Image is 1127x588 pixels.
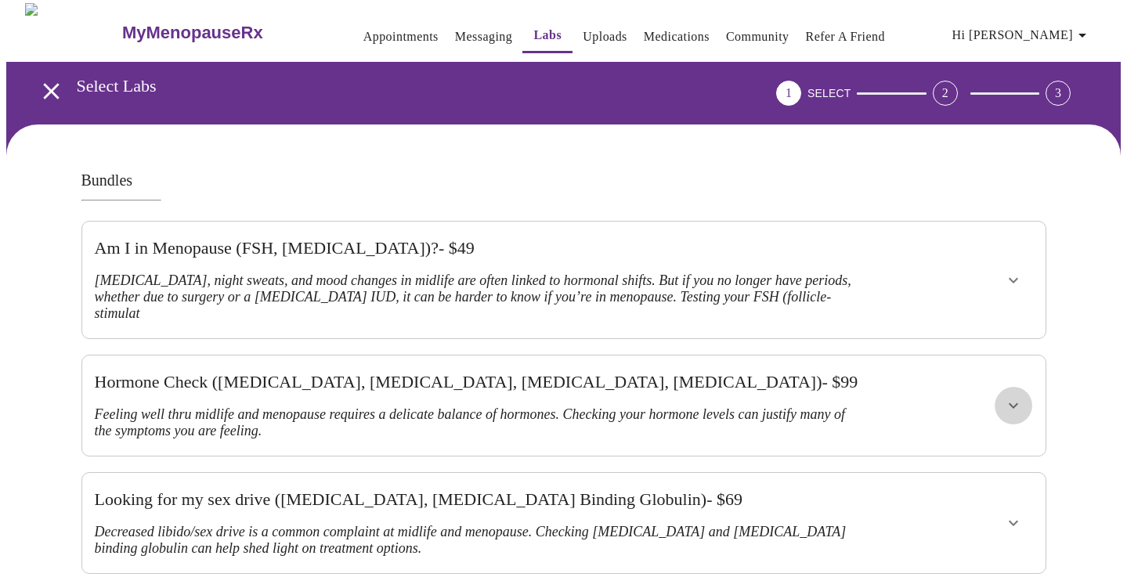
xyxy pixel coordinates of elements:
[81,171,1046,189] h3: Bundles
[800,21,892,52] button: Refer a Friend
[583,26,627,48] a: Uploads
[95,489,862,510] h3: Looking for my sex drive ([MEDICAL_DATA], [MEDICAL_DATA] Binding Globulin) - $ 69
[946,20,1098,51] button: Hi [PERSON_NAME]
[455,26,512,48] a: Messaging
[120,5,325,60] a: MyMenopauseRx
[28,68,74,114] button: open drawer
[638,21,716,52] button: Medications
[357,21,445,52] button: Appointments
[95,406,862,439] h3: Feeling well thru midlife and menopause requires a delicate balance of hormones. Checking your ho...
[522,20,573,53] button: Labs
[933,81,958,106] div: 2
[807,87,851,99] span: SELECT
[995,262,1032,299] button: show more
[576,21,634,52] button: Uploads
[952,24,1092,46] span: Hi [PERSON_NAME]
[95,272,862,322] h3: [MEDICAL_DATA], night sweats, and mood changes in midlife are often linked to hormonal shifts. Bu...
[726,26,789,48] a: Community
[995,387,1032,424] button: show more
[449,21,518,52] button: Messaging
[95,524,862,557] h3: Decreased libido/sex drive is a common complaint at midlife and menopause. Checking [MEDICAL_DATA...
[720,21,796,52] button: Community
[95,238,862,258] h3: Am I in Menopause (FSH, [MEDICAL_DATA])? - $ 49
[776,81,801,106] div: 1
[122,23,263,43] h3: MyMenopauseRx
[25,3,120,62] img: MyMenopauseRx Logo
[363,26,439,48] a: Appointments
[533,24,562,46] a: Labs
[644,26,710,48] a: Medications
[1046,81,1071,106] div: 3
[77,76,689,96] h3: Select Labs
[995,504,1032,542] button: show more
[95,372,862,392] h3: Hormone Check ([MEDICAL_DATA], [MEDICAL_DATA], [MEDICAL_DATA], [MEDICAL_DATA]) - $ 99
[806,26,886,48] a: Refer a Friend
